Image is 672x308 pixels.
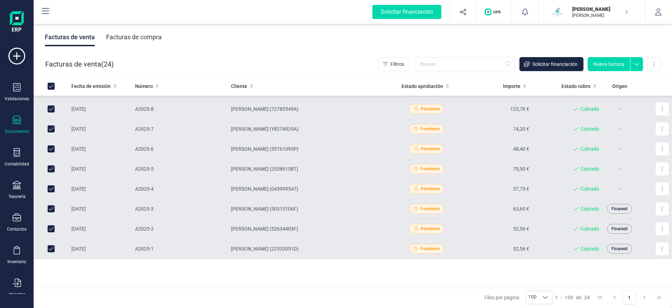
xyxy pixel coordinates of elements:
span: Pendiente [421,166,440,172]
button: Page 1 [623,291,636,304]
div: Validaciones [5,96,29,102]
span: Pendiente [421,106,440,112]
span: Filtros [391,61,404,68]
span: Cobrado [580,105,599,112]
p: - [605,105,634,113]
td: [DATE] [69,99,132,119]
span: Número [135,83,153,90]
button: First Page [593,291,607,304]
span: Cobrado [580,125,599,132]
td: 52,56 € [462,239,532,259]
input: Buscar... [414,57,515,71]
p: - [605,185,634,193]
p: [PERSON_NAME] [572,13,628,18]
div: Row Unselected d392d335-87ca-4f3d-ad1a-97be70ae3369 [48,245,55,252]
span: Pendiente [421,126,440,132]
button: Nueva factura [588,57,630,71]
div: - [555,294,590,301]
div: Facturas de compra [106,28,162,46]
span: Solicitar financiación [532,61,577,68]
button: Next Page [638,291,651,304]
div: Contabilidad [5,161,29,167]
span: Cobrado [580,225,599,232]
button: Solicitar financiación [364,1,450,23]
span: Estado aprobación [401,83,443,90]
td: A2025-3 [132,199,228,219]
div: Row Unselected 41bb91f4-159e-4d08-9b80-91bdcfb60994 [48,205,55,212]
span: Estado cobro [561,83,590,90]
p: [PERSON_NAME] [572,6,628,13]
span: 100 [565,294,573,301]
td: [DATE] [69,159,132,179]
button: MA[PERSON_NAME][PERSON_NAME] [547,1,637,23]
div: Facturas de venta ( ) [45,57,114,71]
button: Previous Page [608,291,621,304]
td: 123,76 € [462,99,532,119]
div: Row Unselected 8560e582-e9c1-415a-9289-83409a78ef13 [48,165,55,172]
td: [DATE] [69,179,132,199]
td: [DATE] [69,239,132,259]
div: Filas por página: [484,291,552,304]
div: Row Unselected 5bb92217-6399-4451-a2b1-40ca226e1125 [48,105,55,112]
div: Importar [9,292,25,297]
span: Finanedi [611,206,628,212]
span: Pendiente [421,206,440,212]
td: 79,50 € [462,159,532,179]
td: [PERSON_NAME] (25386158T) [228,159,392,179]
div: Tesorería [8,194,26,199]
span: Pendiente [421,186,440,192]
button: Last Page [652,291,666,304]
td: 52,56 € [462,219,532,239]
div: Row Unselected 75d542f0-e42d-4822-b9fa-ed1dae409412 [48,185,55,192]
td: 63,60 € [462,199,532,219]
td: [PERSON_NAME] (04599954T) [228,179,392,199]
td: A2025-6 [132,139,228,159]
td: [PERSON_NAME] (Y8274929A) [228,119,392,139]
span: 100 [526,291,539,304]
td: [PERSON_NAME] (22532051D) [228,239,392,259]
span: Importe [503,83,520,90]
td: A2025-5 [132,159,228,179]
span: Pendiente [421,246,440,252]
div: Solicitar financiación [372,5,441,19]
div: Contactos [7,226,27,232]
img: Logo Finanedi [10,11,24,34]
td: A2025-7 [132,119,228,139]
button: Logo de OPS [481,1,507,23]
img: Logo de OPS [485,8,503,15]
td: [DATE] [69,119,132,139]
span: Cobrado [580,245,599,252]
button: Filtros [378,57,410,71]
div: Inventario [7,259,26,265]
td: A2025-4 [132,179,228,199]
td: A2025-2 [132,219,228,239]
td: 48,40 € [462,139,532,159]
p: - [605,165,634,173]
span: Origen [612,83,627,90]
span: Cobrado [580,185,599,192]
div: Row Unselected 621f08ee-0905-4022-a2c3-2ed6f4902f5b [48,145,55,152]
td: A2025-1 [132,239,228,259]
img: MA [550,4,565,20]
td: [PERSON_NAME] (50315106F) [228,199,392,219]
td: [DATE] [69,199,132,219]
span: Cliente [231,83,247,90]
div: Row Unselected d02841ab-d962-47e7-aeb7-6d684583883a [48,125,55,132]
span: Cobrado [580,205,599,212]
div: Facturas de venta [45,28,95,46]
span: Finanedi [611,246,628,252]
span: 24 [104,59,111,69]
span: 24 [584,294,590,301]
span: Pendiente [421,146,440,152]
td: [PERSON_NAME] (55761093P) [228,139,392,159]
div: Row Unselected 6c54cedf-dae5-421d-ab19-1f9232c01e6a [48,225,55,232]
span: 1 [555,294,558,301]
td: [PERSON_NAME] (52634403F) [228,219,392,239]
p: - [605,125,634,133]
div: All items selected [48,83,55,90]
button: Solicitar financiación [519,57,583,71]
span: Pendiente [421,226,440,232]
td: [DATE] [69,219,132,239]
td: 74,20 € [462,119,532,139]
td: 37,75 € [462,179,532,199]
